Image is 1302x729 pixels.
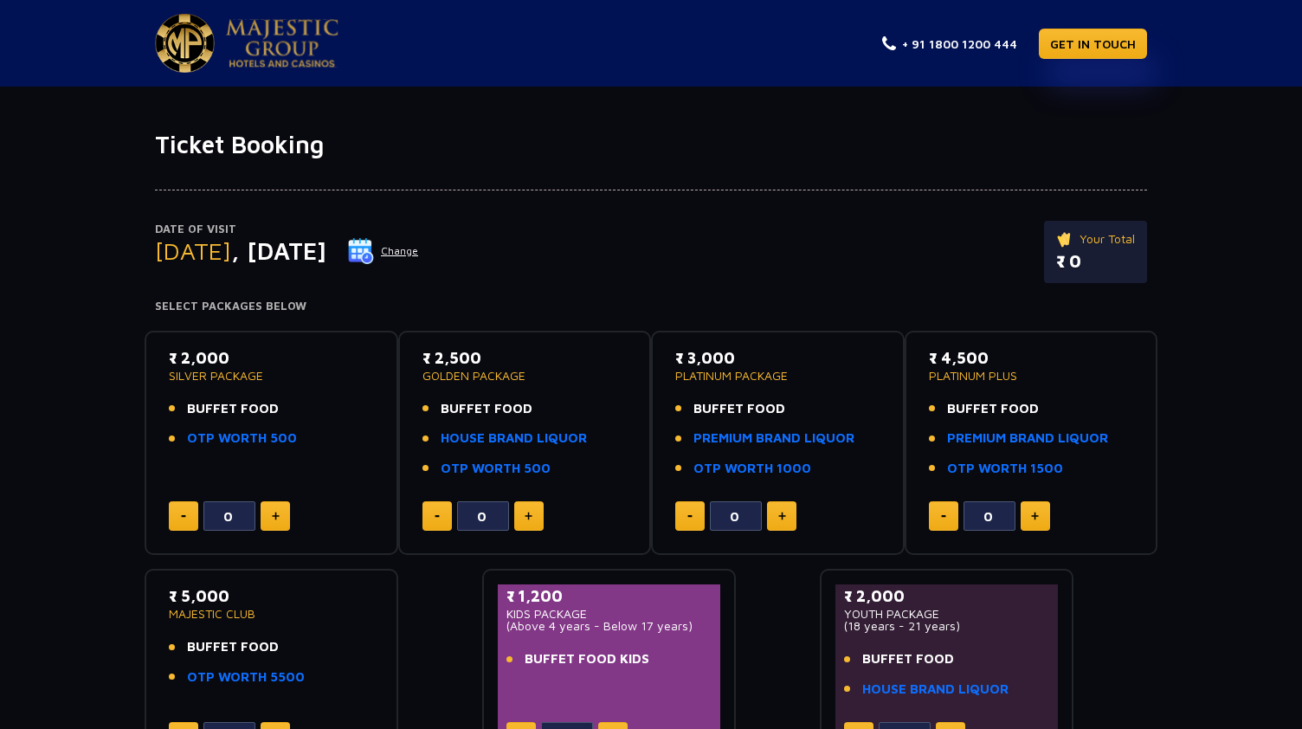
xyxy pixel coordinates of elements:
span: BUFFET FOOD [187,399,279,419]
a: OTP WORTH 500 [187,429,297,448]
h1: Ticket Booking [155,130,1147,159]
p: PLATINUM PLUS [929,370,1134,382]
p: SILVER PACKAGE [169,370,374,382]
p: Date of Visit [155,221,419,238]
p: ₹ 3,000 [675,346,880,370]
span: BUFFET FOOD [693,399,785,419]
p: (18 years - 21 years) [844,620,1049,632]
img: Majestic Pride [226,19,338,68]
p: KIDS PACKAGE [506,608,712,620]
p: (Above 4 years - Below 17 years) [506,620,712,632]
button: Change [347,237,419,265]
p: ₹ 5,000 [169,584,374,608]
img: plus [525,512,532,520]
p: ₹ 4,500 [929,346,1134,370]
a: + 91 1800 1200 444 [882,35,1017,53]
span: [DATE] [155,236,231,265]
img: plus [1031,512,1039,520]
p: ₹ 0 [1056,248,1135,274]
a: OTP WORTH 500 [441,459,551,479]
a: PREMIUM BRAND LIQUOR [693,429,854,448]
span: BUFFET FOOD KIDS [525,649,649,669]
a: OTP WORTH 1500 [947,459,1063,479]
a: HOUSE BRAND LIQUOR [862,680,1009,700]
img: minus [435,515,440,518]
span: , [DATE] [231,236,326,265]
img: minus [941,515,946,518]
img: plus [778,512,786,520]
img: Majestic Pride [155,14,215,73]
p: MAJESTIC CLUB [169,608,374,620]
img: minus [687,515,693,518]
a: PREMIUM BRAND LIQUOR [947,429,1108,448]
p: ₹ 2,500 [422,346,628,370]
p: YOUTH PACKAGE [844,608,1049,620]
span: BUFFET FOOD [862,649,954,669]
h4: Select Packages Below [155,300,1147,313]
a: HOUSE BRAND LIQUOR [441,429,587,448]
img: plus [272,512,280,520]
p: ₹ 2,000 [169,346,374,370]
a: OTP WORTH 1000 [693,459,811,479]
p: ₹ 2,000 [844,584,1049,608]
img: minus [181,515,186,518]
img: ticket [1056,229,1074,248]
span: BUFFET FOOD [187,637,279,657]
span: BUFFET FOOD [947,399,1039,419]
p: GOLDEN PACKAGE [422,370,628,382]
p: PLATINUM PACKAGE [675,370,880,382]
p: ₹ 1,200 [506,584,712,608]
p: Your Total [1056,229,1135,248]
span: BUFFET FOOD [441,399,532,419]
a: GET IN TOUCH [1039,29,1147,59]
a: OTP WORTH 5500 [187,668,305,687]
